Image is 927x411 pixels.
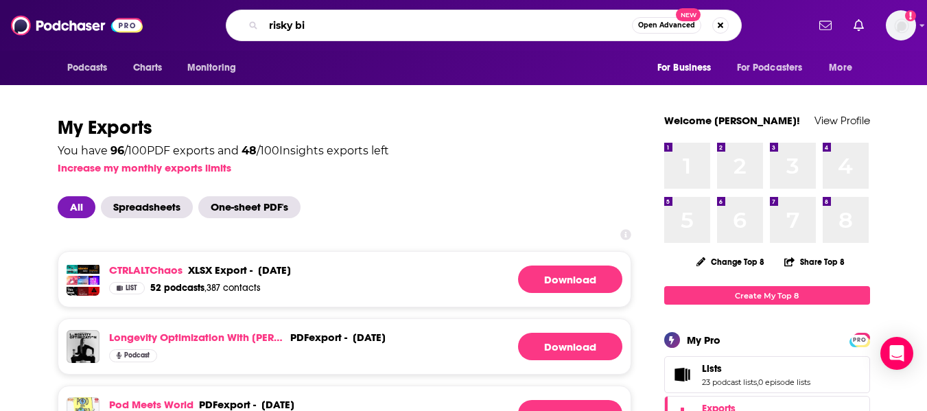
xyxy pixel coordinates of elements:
a: Show notifications dropdown [848,14,869,37]
div: [DATE] [258,263,291,277]
button: Increase my monthly exports limits [58,161,231,174]
span: , [757,377,758,387]
a: Pod Meets World [109,398,193,411]
img: Cyber Security Headlines [78,287,89,298]
a: PRO [852,334,868,344]
a: Longevity Optimization with [PERSON_NAME] [109,331,285,344]
span: 48 [242,144,257,157]
p: [DATE] [353,331,386,344]
span: 52 podcasts [150,282,204,294]
img: Your Undivided Attention [78,276,89,287]
a: Download [518,333,622,360]
a: Lists [669,365,696,384]
span: All [58,196,95,218]
div: My Pro [687,333,720,347]
span: New [676,8,701,21]
a: 52 podcasts,387 contacts [150,282,261,294]
a: Welcome [PERSON_NAME]! [664,114,800,127]
div: Search podcasts, credits, & more... [226,10,742,41]
button: open menu [648,55,729,81]
img: CyberWire Daily [78,265,89,276]
div: Open Intercom Messenger [880,337,913,370]
span: More [829,58,852,78]
button: Open AdvancedNew [632,17,701,34]
h1: My Exports [58,115,631,140]
button: All [58,196,101,218]
span: Charts [133,58,163,78]
a: CTRLALTChaos [109,263,183,277]
span: One-sheet PDF's [198,196,301,218]
span: Open Advanced [638,22,695,29]
button: Show profile menu [886,10,916,40]
span: Monitoring [187,58,236,78]
button: open menu [178,55,254,81]
span: PDF [290,331,309,344]
span: For Business [657,58,712,78]
button: Spreadsheets [101,196,198,218]
a: View Profile [814,114,870,127]
button: One-sheet PDF's [198,196,306,218]
span: Lists [702,362,722,375]
span: Logged in as hconnor [886,10,916,40]
button: Change Top 8 [688,253,773,270]
p: [DATE] [261,398,294,411]
span: For Podcasters [737,58,803,78]
a: Charts [124,55,171,81]
span: PDF [199,398,218,411]
button: Share Top 8 [784,248,845,275]
span: Lists [664,356,870,393]
img: Reply All [67,276,78,287]
img: User Profile [886,10,916,40]
div: export - [188,263,253,277]
svg: Add a profile image [905,10,916,21]
span: 96 [110,144,124,157]
span: PRO [852,335,868,345]
div: export - [199,398,256,411]
span: xlsx [188,263,212,277]
button: open menu [819,55,869,81]
a: Lists [702,362,810,375]
a: Show notifications dropdown [814,14,837,37]
img: Solutions with Henry Blodget [67,265,78,276]
img: Tech Won't Save Us [89,287,99,298]
button: open menu [728,55,823,81]
a: Download [518,266,622,293]
a: 0 episode lists [758,377,810,387]
span: Podcasts [67,58,108,78]
span: Spreadsheets [101,196,193,218]
img: Podchaser - Follow, Share and Rate Podcasts [11,12,143,38]
div: export - [290,331,347,344]
input: Search podcasts, credits, & more... [263,14,632,36]
button: open menu [58,55,126,81]
img: Hacking Humans [89,265,99,276]
img: How to Fix the Internet [89,276,99,287]
a: Create My Top 8 [664,286,870,305]
span: List [126,285,137,292]
img: Longevity Optimization with Kayla Barnes-Lentz [67,330,99,363]
span: Podcast [124,352,150,359]
a: 23 podcast lists [702,377,757,387]
div: You have / 100 PDF exports and / 100 Insights exports left [58,145,389,156]
img: This Week in Tech (Audio) [67,287,78,298]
